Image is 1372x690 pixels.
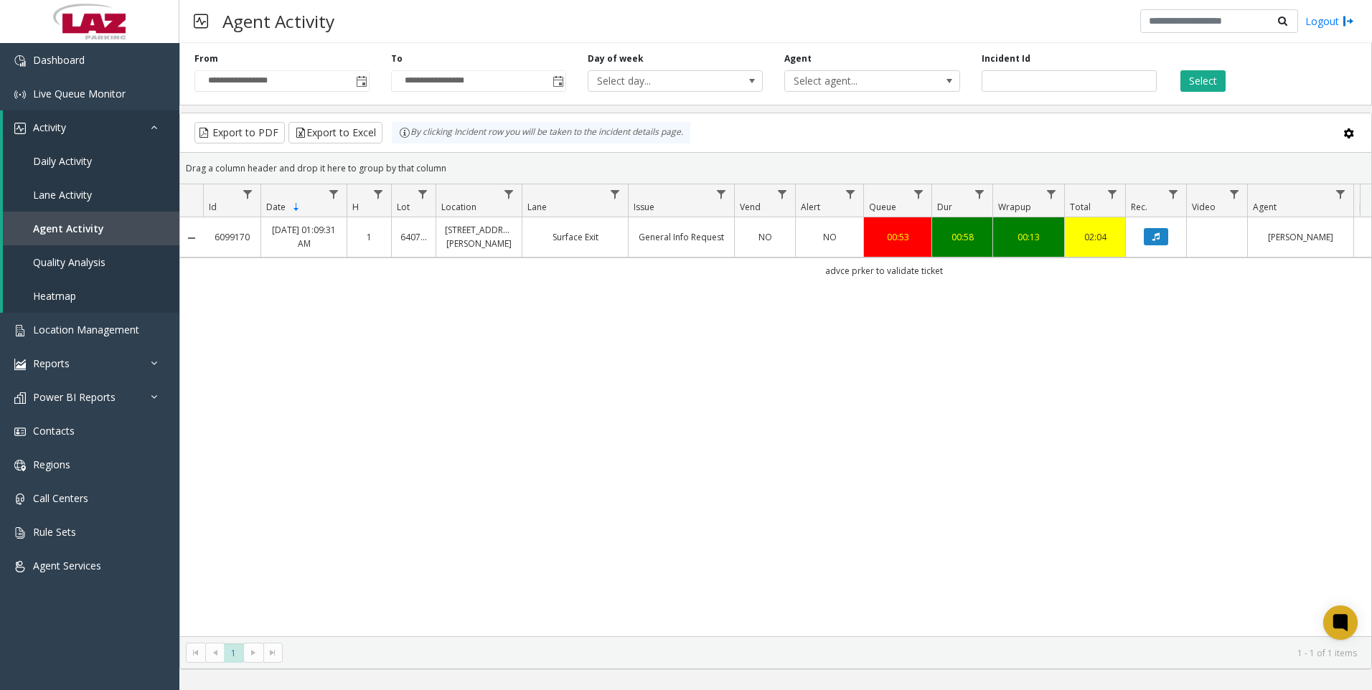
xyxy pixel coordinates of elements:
label: Agent [784,52,812,65]
a: Lane Filter Menu [606,184,625,204]
span: Select agent... [785,71,924,91]
div: Drag a column header and drop it here to group by that column [180,156,1371,181]
a: Surface Exit [531,230,619,244]
a: Issue Filter Menu [712,184,731,204]
img: logout [1343,14,1354,29]
a: 00:53 [873,230,923,244]
span: Agent Services [33,559,101,572]
span: Lane [527,201,547,213]
a: H Filter Menu [369,184,388,204]
span: Call Centers [33,491,88,505]
h3: Agent Activity [215,4,342,39]
label: Day of week [588,52,644,65]
span: Location [441,201,476,213]
span: Queue [869,201,896,213]
img: pageIcon [194,4,208,39]
span: Live Queue Monitor [33,87,126,100]
a: 1 [356,230,382,244]
span: Total [1070,201,1091,213]
span: Power BI Reports [33,390,116,404]
span: Id [209,201,217,213]
span: Reports [33,356,70,370]
a: Activity [3,110,179,144]
label: Incident Id [982,52,1030,65]
a: Wrapup Filter Menu [1042,184,1061,204]
span: Agent [1253,201,1277,213]
span: Daily Activity [33,154,92,168]
img: 'icon' [14,460,26,471]
span: Contacts [33,424,75,438]
span: Date [266,201,286,213]
a: Agent Filter Menu [1331,184,1350,204]
img: 'icon' [14,527,26,539]
button: Select [1180,70,1226,92]
a: Agent Activity [3,212,179,245]
a: Rec. Filter Menu [1164,184,1183,204]
a: Id Filter Menu [238,184,258,204]
a: General Info Request [637,230,725,244]
div: By clicking Incident row you will be taken to the incident details page. [392,122,690,143]
span: Wrapup [998,201,1031,213]
span: Heatmap [33,289,76,303]
img: 'icon' [14,89,26,100]
button: Export to PDF [194,122,285,143]
a: [DATE] 01:09:31 AM [270,223,338,250]
a: Logout [1305,14,1354,29]
a: NO [743,230,786,244]
button: Export to Excel [288,122,382,143]
span: Dashboard [33,53,85,67]
span: Video [1192,201,1216,213]
span: Activity [33,120,66,134]
kendo-pager-info: 1 - 1 of 1 items [291,647,1357,659]
span: Vend [740,201,761,213]
a: Lot Filter Menu [413,184,433,204]
span: Select day... [588,71,728,91]
label: From [194,52,218,65]
a: Lane Activity [3,178,179,212]
a: Total Filter Menu [1103,184,1122,204]
a: Alert Filter Menu [841,184,860,204]
a: Heatmap [3,279,179,313]
a: 6099170 [212,230,252,244]
span: Location Management [33,323,139,336]
img: 'icon' [14,123,26,134]
span: Toggle popup [353,71,369,91]
a: Vend Filter Menu [773,184,792,204]
span: Quality Analysis [33,255,105,269]
span: Dur [937,201,952,213]
a: Dur Filter Menu [970,184,990,204]
img: 'icon' [14,392,26,404]
img: 'icon' [14,359,26,370]
span: Lot [397,201,410,213]
span: Issue [634,201,654,213]
img: 'icon' [14,493,26,505]
span: Toggle popup [550,71,565,91]
span: Rec. [1131,201,1147,213]
img: 'icon' [14,426,26,438]
label: To [391,52,403,65]
a: Location Filter Menu [499,184,519,204]
span: Page 1 [224,643,243,663]
a: Date Filter Menu [324,184,344,204]
span: H [352,201,359,213]
span: Rule Sets [33,525,76,539]
a: [PERSON_NAME] [1256,230,1345,244]
a: Queue Filter Menu [909,184,929,204]
span: NO [758,231,772,243]
img: 'icon' [14,561,26,572]
span: Alert [801,201,820,213]
div: Data table [180,184,1371,636]
a: 00:58 [941,230,984,244]
span: Sortable [291,202,302,213]
span: Regions [33,458,70,471]
a: 00:13 [1002,230,1056,244]
a: 640749 [400,230,427,244]
a: Daily Activity [3,144,179,178]
a: 02:04 [1073,230,1117,244]
a: Collapse Details [180,232,203,244]
a: Video Filter Menu [1225,184,1244,204]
